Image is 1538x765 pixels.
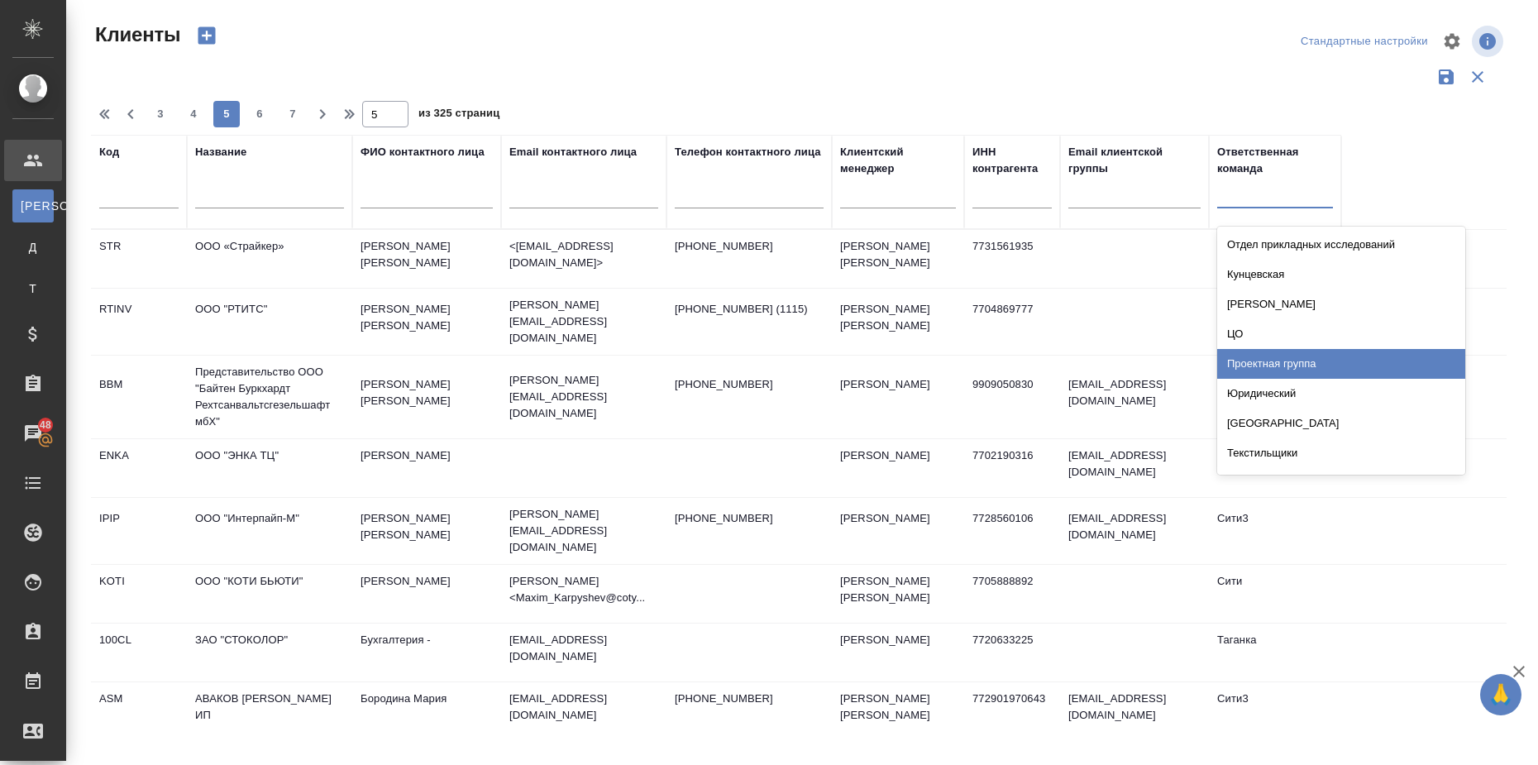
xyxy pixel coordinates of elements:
td: 7720633225 [964,624,1060,681]
td: [PERSON_NAME] [832,368,964,426]
td: Пушкинская [1209,230,1341,288]
span: [PERSON_NAME] [21,198,45,214]
td: Сити [1209,565,1341,623]
span: 4 [180,106,207,122]
span: 48 [30,417,61,433]
p: [PHONE_NUMBER] [675,238,824,255]
div: [GEOGRAPHIC_DATA] [1217,409,1465,438]
div: ЦО [1217,319,1465,349]
td: [PERSON_NAME] [PERSON_NAME] [832,293,964,351]
span: 6 [246,106,273,122]
p: [PERSON_NAME][EMAIL_ADDRESS][DOMAIN_NAME] [509,372,658,422]
td: ENKA [91,439,187,497]
div: Клиентский менеджер [840,144,956,177]
td: 7705888892 [964,565,1060,623]
div: ФИО контактного лица [361,144,485,160]
td: Сити3 [1209,502,1341,560]
td: 7731561935 [964,230,1060,288]
span: из 325 страниц [418,103,499,127]
div: Текстильщики [1217,438,1465,468]
td: [PERSON_NAME] [832,502,964,560]
p: [PHONE_NUMBER] [675,376,824,393]
td: ООО "Интерпайп-М" [187,502,352,560]
button: 3 [147,101,174,127]
div: Название [195,144,246,160]
td: IPIP [91,502,187,560]
td: ООО "КОТИ БЬЮТИ" [187,565,352,623]
div: Юридический [1217,379,1465,409]
button: 🙏 [1480,674,1521,715]
td: [PERSON_NAME] [PERSON_NAME] [832,682,964,740]
td: 772901970643 [964,682,1060,740]
span: Настроить таблицу [1432,22,1472,61]
div: Проектная группа [1217,349,1465,379]
td: [EMAIL_ADDRESS][DOMAIN_NAME] [1060,368,1209,426]
span: 3 [147,106,174,122]
div: Кунцевская [1217,260,1465,289]
td: [PERSON_NAME] [352,565,501,623]
p: [PHONE_NUMBER] (1115) [675,301,824,318]
span: Д [21,239,45,256]
div: ИНН контрагента [972,144,1052,177]
p: [PHONE_NUMBER] [675,510,824,527]
div: Телефон контактного лица [675,144,821,160]
span: 7 [279,106,306,122]
td: Таганка [1209,624,1341,681]
td: Представительство ООО "Байтен Буркхардт Рехтсанвальтсгезельшафт мбХ" [187,356,352,438]
td: ООО "ЭНКА ТЦ" [187,439,352,497]
div: Островная [1217,468,1465,498]
p: [EMAIL_ADDRESS][DOMAIN_NAME] [509,691,658,724]
p: [PHONE_NUMBER] [675,691,824,707]
div: [PERSON_NAME] [1217,289,1465,319]
td: [PERSON_NAME] [832,439,964,497]
td: RTINV [91,293,187,351]
td: [PERSON_NAME] [352,439,501,497]
td: [EMAIL_ADDRESS][DOMAIN_NAME] [1060,439,1209,497]
td: Сити [1209,439,1341,497]
div: Ответственная команда [1217,144,1333,177]
div: Отдел прикладных исследований [1217,230,1465,260]
td: [EMAIL_ADDRESS][DOMAIN_NAME] [1060,682,1209,740]
a: Д [12,231,54,264]
a: 48 [4,413,62,454]
button: Сохранить фильтры [1431,61,1462,93]
div: Email клиентской группы [1068,144,1201,177]
td: ASM [91,682,187,740]
td: [PERSON_NAME] [832,624,964,681]
td: 100CL [91,624,187,681]
td: BBM [91,368,187,426]
td: 9909050830 [964,368,1060,426]
button: Сбросить фильтры [1462,61,1493,93]
td: [PERSON_NAME] [PERSON_NAME] [352,502,501,560]
td: Таганка [1209,368,1341,426]
button: 4 [180,101,207,127]
div: Email контактного лица [509,144,637,160]
td: Сити3 [1209,682,1341,740]
td: Бородина Мария [352,682,501,740]
td: [PERSON_NAME] [PERSON_NAME] [832,230,964,288]
span: Клиенты [91,22,180,48]
p: <[EMAIL_ADDRESS][DOMAIN_NAME]> [509,238,658,271]
p: [EMAIL_ADDRESS][DOMAIN_NAME] [509,632,658,665]
p: [PERSON_NAME][EMAIL_ADDRESS][DOMAIN_NAME] [509,297,658,347]
p: [PERSON_NAME] <Maxim_Karpyshev@coty... [509,573,658,606]
td: [EMAIL_ADDRESS][DOMAIN_NAME] [1060,502,1209,560]
td: 7702190316 [964,439,1060,497]
span: 🙏 [1487,677,1515,712]
button: Создать [187,22,227,50]
div: split button [1297,29,1432,55]
td: [PERSON_NAME] [PERSON_NAME] [352,293,501,351]
td: [PERSON_NAME] [PERSON_NAME] [352,230,501,288]
td: [PERSON_NAME] [PERSON_NAME] [352,368,501,426]
p: [PERSON_NAME][EMAIL_ADDRESS][DOMAIN_NAME] [509,506,658,556]
div: Код [99,144,119,160]
button: 6 [246,101,273,127]
a: Т [12,272,54,305]
td: Бухгалтерия - [352,624,501,681]
td: [PERSON_NAME] [PERSON_NAME] [832,565,964,623]
td: ООО "РТИТС" [187,293,352,351]
td: 7728560106 [964,502,1060,560]
td: STR [91,230,187,288]
td: АВАКОВ [PERSON_NAME] ИП [187,682,352,740]
a: [PERSON_NAME] [12,189,54,222]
